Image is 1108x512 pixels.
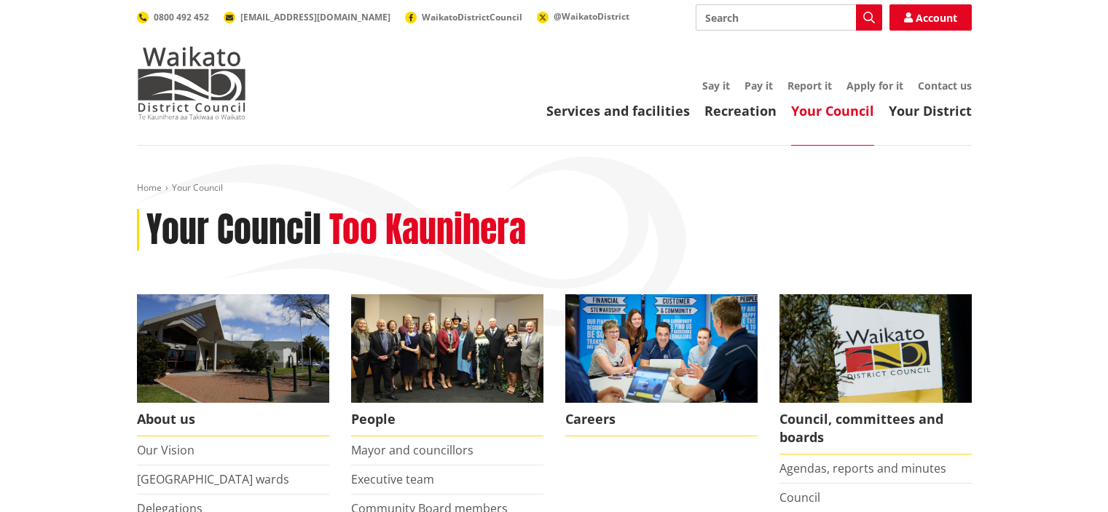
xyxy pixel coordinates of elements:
[565,403,758,436] span: Careers
[240,11,390,23] span: [EMAIL_ADDRESS][DOMAIN_NAME]
[779,403,972,454] span: Council, committees and boards
[791,102,874,119] a: Your Council
[889,4,972,31] a: Account
[918,79,972,92] a: Contact us
[351,403,543,436] span: People
[154,11,209,23] span: 0800 492 452
[889,102,972,119] a: Your District
[554,10,629,23] span: @WaikatoDistrict
[329,209,526,251] h2: Too Kaunihera
[744,79,773,92] a: Pay it
[704,102,777,119] a: Recreation
[351,294,543,436] a: 2022 Council People
[779,294,972,454] a: Waikato-District-Council-sign Council, committees and boards
[702,79,730,92] a: Say it
[846,79,903,92] a: Apply for it
[137,181,162,194] a: Home
[137,471,289,487] a: [GEOGRAPHIC_DATA] wards
[146,209,321,251] h1: Your Council
[137,442,195,458] a: Our Vision
[351,294,543,403] img: 2022 Council
[422,11,522,23] span: WaikatoDistrictCouncil
[405,11,522,23] a: WaikatoDistrictCouncil
[779,294,972,403] img: Waikato-District-Council-sign
[172,181,223,194] span: Your Council
[137,11,209,23] a: 0800 492 452
[224,11,390,23] a: [EMAIL_ADDRESS][DOMAIN_NAME]
[137,294,329,403] img: WDC Building 0015
[537,10,629,23] a: @WaikatoDistrict
[137,294,329,436] a: WDC Building 0015 About us
[351,471,434,487] a: Executive team
[696,4,882,31] input: Search input
[565,294,758,436] a: Careers
[137,47,246,119] img: Waikato District Council - Te Kaunihera aa Takiwaa o Waikato
[787,79,832,92] a: Report it
[351,442,474,458] a: Mayor and councillors
[565,294,758,403] img: Office staff in meeting - Career page
[137,182,972,194] nav: breadcrumb
[546,102,690,119] a: Services and facilities
[779,489,820,505] a: Council
[137,403,329,436] span: About us
[779,460,946,476] a: Agendas, reports and minutes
